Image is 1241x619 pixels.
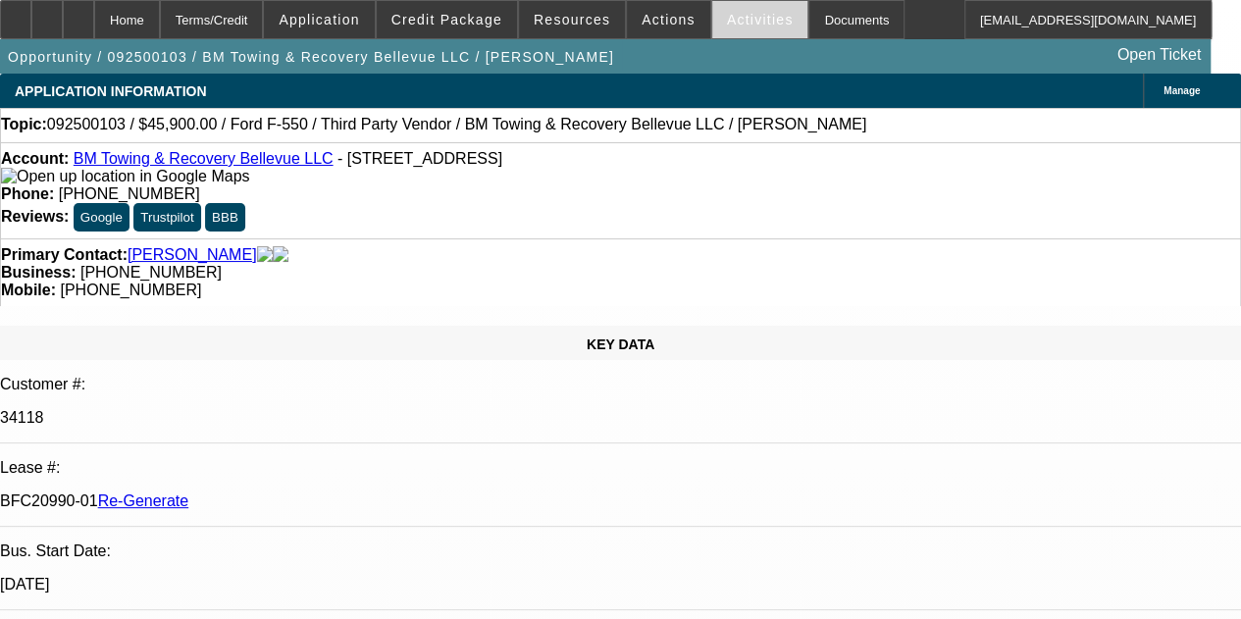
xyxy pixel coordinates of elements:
span: Credit Package [391,12,502,27]
span: KEY DATA [587,336,654,352]
strong: Primary Contact: [1,246,128,264]
span: 092500103 / $45,900.00 / Ford F-550 / Third Party Vendor / BM Towing & Recovery Bellevue LLC / [P... [47,116,866,133]
button: Trustpilot [133,203,200,232]
a: BM Towing & Recovery Bellevue LLC [74,150,334,167]
strong: Phone: [1,185,54,202]
strong: Reviews: [1,208,69,225]
span: Opportunity / 092500103 / BM Towing & Recovery Bellevue LLC / [PERSON_NAME] [8,49,614,65]
span: APPLICATION INFORMATION [15,83,206,99]
img: Open up location in Google Maps [1,168,249,185]
button: Actions [627,1,710,38]
button: BBB [205,203,245,232]
span: Actions [642,12,696,27]
strong: Topic: [1,116,47,133]
a: View Google Maps [1,168,249,184]
a: [PERSON_NAME] [128,246,257,264]
span: [PHONE_NUMBER] [60,282,201,298]
button: Resources [519,1,625,38]
span: Manage [1163,85,1200,96]
a: Re-Generate [98,492,189,509]
img: facebook-icon.png [257,246,273,264]
button: Activities [712,1,808,38]
button: Application [264,1,374,38]
span: [PHONE_NUMBER] [59,185,200,202]
span: Resources [534,12,610,27]
img: linkedin-icon.png [273,246,288,264]
a: Open Ticket [1110,38,1209,72]
span: Application [279,12,359,27]
span: Activities [727,12,794,27]
button: Google [74,203,129,232]
button: Credit Package [377,1,517,38]
strong: Account: [1,150,69,167]
span: [PHONE_NUMBER] [80,264,222,281]
span: - [STREET_ADDRESS] [337,150,502,167]
strong: Business: [1,264,76,281]
strong: Mobile: [1,282,56,298]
